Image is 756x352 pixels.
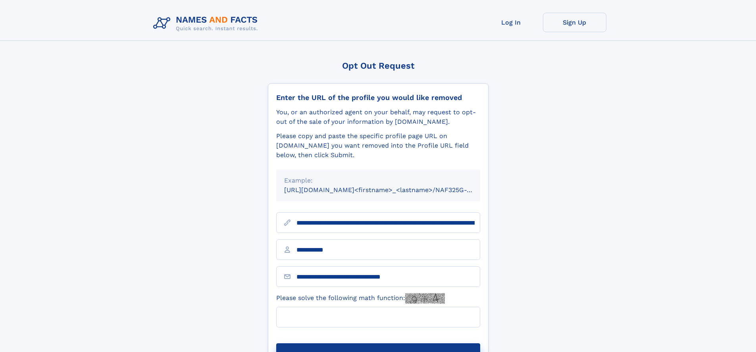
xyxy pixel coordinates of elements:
[284,176,472,185] div: Example:
[268,61,489,71] div: Opt Out Request
[276,93,480,102] div: Enter the URL of the profile you would like removed
[150,13,264,34] img: Logo Names and Facts
[276,131,480,160] div: Please copy and paste the specific profile page URL on [DOMAIN_NAME] you want removed into the Pr...
[543,13,606,32] a: Sign Up
[284,186,495,194] small: [URL][DOMAIN_NAME]<firstname>_<lastname>/NAF325G-xxxxxxxx
[276,108,480,127] div: You, or an authorized agent on your behalf, may request to opt-out of the sale of your informatio...
[479,13,543,32] a: Log In
[276,293,445,304] label: Please solve the following math function:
